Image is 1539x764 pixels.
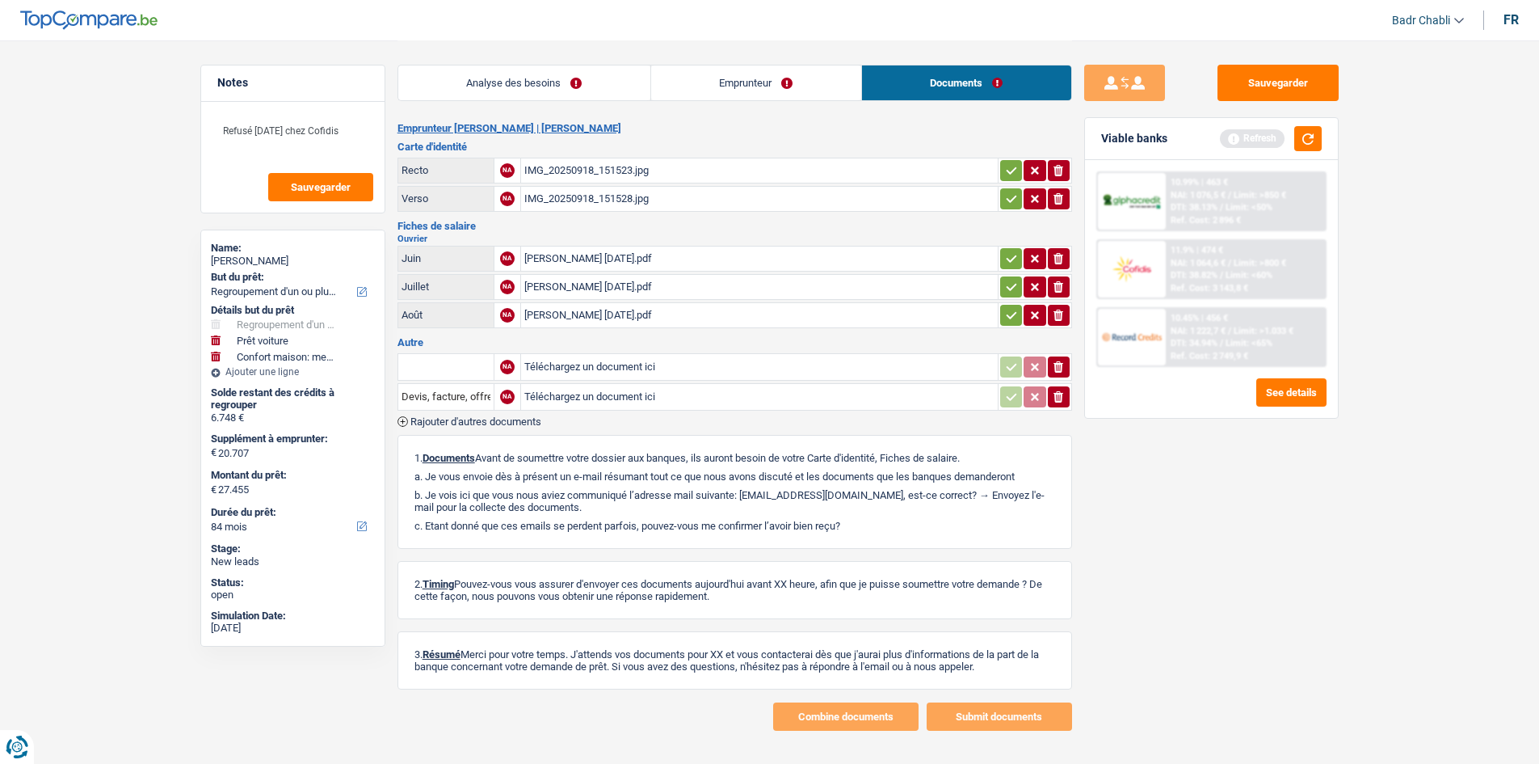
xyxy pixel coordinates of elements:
div: Simulation Date: [211,610,375,623]
label: Durée du prêt: [211,506,372,519]
img: AlphaCredit [1102,192,1162,211]
div: fr [1503,12,1519,27]
div: Solde restant des crédits à regrouper [211,386,375,412]
div: 11.9% | 474 € [1171,245,1223,255]
button: Rajouter d'autres documents [397,416,541,427]
span: / [1220,338,1223,348]
span: NAI: 1 222,7 € [1171,326,1226,336]
h2: Emprunteur [PERSON_NAME] | [PERSON_NAME] [397,122,1072,135]
p: a. Je vous envoie dès à présent un e-mail résumant tout ce que nous avons discuté et les doc... [414,471,1055,483]
div: Name: [211,242,375,255]
label: But du prêt: [211,271,372,284]
button: See details [1256,378,1327,407]
div: open [211,589,375,601]
h3: Autre [397,337,1072,348]
button: Sauvegarder [1217,65,1339,101]
div: [PERSON_NAME] [DATE].pdf [524,247,994,271]
div: Ref. Cost: 2 749,9 € [1171,351,1248,361]
button: Combine documents [773,703,919,731]
span: / [1220,270,1223,281]
span: Limit: >1.033 € [1234,326,1293,336]
div: Refresh [1220,129,1285,147]
span: DTI: 38.82% [1171,270,1217,281]
img: TopCompare Logo [20,11,158,30]
div: 10.99% | 463 € [1171,177,1228,188]
h5: Notes [217,76,368,90]
div: Août [402,309,490,321]
span: / [1228,326,1231,336]
div: Juin [402,252,490,264]
a: Documents [862,65,1071,100]
span: Limit: <65% [1226,338,1272,348]
span: Limit: <60% [1226,270,1272,281]
div: Ajouter une ligne [211,366,375,378]
span: Badr Chabli [1392,14,1450,27]
div: Ref. Cost: 2 896 € [1171,215,1241,226]
div: IMG_20250918_151528.jpg [524,187,994,211]
div: Stage: [211,542,375,555]
div: Détails but du prêt [211,304,375,317]
p: 1. Avant de soumettre votre dossier aux banques, ils auront besoin de votre Carte d'identité, Fic... [414,452,1055,464]
span: / [1228,258,1231,268]
div: NA [500,192,515,206]
span: € [211,446,217,459]
span: NAI: 1 064,6 € [1171,258,1226,268]
div: NA [500,163,515,178]
span: NAI: 1 076,5 € [1171,190,1226,200]
span: Résumé [423,648,460,661]
img: Cofidis [1102,254,1162,284]
div: [PERSON_NAME] [211,255,375,268]
span: Documents [423,452,475,464]
h2: Ouvrier [397,234,1072,243]
img: Record Credits [1102,322,1162,352]
div: NA [500,308,515,323]
span: Rajouter d'autres documents [410,416,541,427]
div: NA [500,360,515,374]
span: DTI: 38.13% [1171,202,1217,213]
span: Limit: >800 € [1234,258,1286,268]
div: Verso [402,192,490,205]
div: Juillet [402,281,490,293]
span: Limit: >850 € [1234,190,1286,200]
h3: Fiches de salaire [397,221,1072,231]
div: NA [500,251,515,266]
a: Analyse des besoins [398,65,650,100]
span: € [211,483,217,496]
div: New leads [211,555,375,568]
a: Badr Chabli [1379,7,1464,34]
a: Emprunteur [651,65,861,100]
div: Recto [402,164,490,176]
span: Limit: <50% [1226,202,1272,213]
div: [DATE] [211,622,375,635]
div: 10.45% | 456 € [1171,313,1228,323]
div: [PERSON_NAME] [DATE].pdf [524,303,994,327]
p: c. Etant donné que ces emails se perdent parfois, pouvez-vous me confirmer l’avoir bien reçu? [414,520,1055,532]
p: b. Je vois ici que vous nous aviez communiqué l’adresse mail suivante: [EMAIL_ADDRESS][DOMAIN_NA... [414,489,1055,513]
p: 2. Pouvez-vous vous assurer d'envoyer ces documents aujourd'hui avant XX heure, afin que je puiss... [414,578,1055,602]
label: Supplément à emprunter: [211,433,372,445]
span: DTI: 34.94% [1171,338,1217,348]
div: [PERSON_NAME] [DATE].pdf [524,275,994,299]
p: 3. Merci pour votre temps. J'attends vos documents pour XX et vous contacterai dès que j'aurai p... [414,648,1055,673]
div: Ref. Cost: 3 143,8 € [1171,283,1248,293]
div: Status: [211,576,375,589]
span: / [1228,190,1231,200]
span: Timing [423,578,454,590]
button: Sauvegarder [268,173,373,201]
div: NA [500,280,515,294]
span: Sauvegarder [291,182,351,192]
div: 6.748 € [211,412,375,424]
div: NA [500,390,515,404]
label: Montant du prêt: [211,469,372,482]
button: Submit documents [927,703,1072,731]
div: IMG_20250918_151523.jpg [524,158,994,183]
h3: Carte d'identité [397,141,1072,152]
span: / [1220,202,1223,213]
div: Viable banks [1101,132,1167,146]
